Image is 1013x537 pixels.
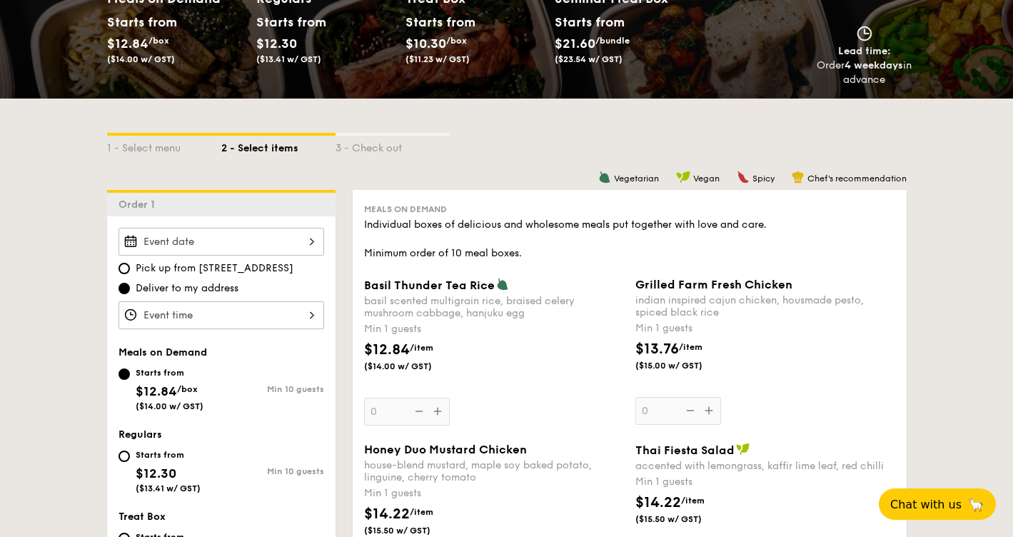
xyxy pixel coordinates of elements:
[555,36,595,51] span: $21.60
[364,506,410,523] span: $14.22
[635,278,792,291] span: Grilled Farm Fresh Chicken
[446,36,467,46] span: /box
[107,11,171,33] div: Starts from
[119,511,166,523] span: Treat Box
[364,459,624,483] div: house-blend mustard, maple soy baked potato, linguine, cherry tomato
[635,294,895,318] div: indian inspired cajun chicken, housmade pesto, spiced black rice
[221,466,324,476] div: Min 10 guests
[364,204,447,214] span: Meals on Demand
[854,26,875,41] img: icon-clock.2db775ea.svg
[555,54,623,64] span: ($23.54 w/ GST)
[807,174,907,184] span: Chef's recommendation
[752,174,775,184] span: Spicy
[177,384,198,394] span: /box
[405,11,469,33] div: Starts from
[635,460,895,472] div: accented with lemongrass, kaffir lime leaf, red chilli
[336,136,450,156] div: 3 - Check out
[107,136,221,156] div: 1 - Select menu
[555,11,624,33] div: Starts from
[595,36,630,46] span: /bundle
[221,136,336,156] div: 2 - Select items
[119,346,207,358] span: Meals on Demand
[119,283,130,294] input: Deliver to my address
[221,384,324,394] div: Min 10 guests
[136,383,177,399] span: $12.84
[635,341,679,358] span: $13.76
[119,263,130,274] input: Pick up from [STREET_ADDRESS]
[136,483,201,493] span: ($13.41 w/ GST)
[256,11,320,33] div: Starts from
[364,361,461,372] span: ($14.00 w/ GST)
[635,360,732,371] span: ($15.00 w/ GST)
[679,342,702,352] span: /item
[364,295,624,319] div: basil scented multigrain rice, braised celery mushroom cabbage, hanjuku egg
[148,36,169,46] span: /box
[364,525,461,536] span: ($15.50 w/ GST)
[405,54,470,64] span: ($11.23 w/ GST)
[107,36,148,51] span: $12.84
[737,171,750,184] img: icon-spicy.37a8142b.svg
[364,322,624,336] div: Min 1 guests
[635,443,735,457] span: Thai Fiesta Salad
[496,278,509,291] img: icon-vegetarian.fe4039eb.svg
[119,428,162,441] span: Regulars
[967,496,984,513] span: 🦙
[890,498,962,511] span: Chat with us
[676,171,690,184] img: icon-vegan.f8ff3823.svg
[107,54,175,64] span: ($14.00 w/ GST)
[635,475,895,489] div: Min 1 guests
[119,301,324,329] input: Event time
[119,368,130,380] input: Starts from$12.84/box($14.00 w/ GST)Min 10 guests
[635,321,895,336] div: Min 1 guests
[693,174,720,184] span: Vegan
[598,171,611,184] img: icon-vegetarian.fe4039eb.svg
[681,496,705,506] span: /item
[845,59,903,71] strong: 4 weekdays
[136,466,176,481] span: $12.30
[119,199,161,211] span: Order 1
[364,218,895,261] div: Individual boxes of delicious and wholesome meals put together with love and care. Minimum order ...
[410,507,433,517] span: /item
[614,174,659,184] span: Vegetarian
[364,341,410,358] span: $12.84
[136,401,203,411] span: ($14.00 w/ GST)
[119,228,324,256] input: Event date
[838,45,891,57] span: Lead time:
[256,36,297,51] span: $12.30
[405,36,446,51] span: $10.30
[364,443,527,456] span: Honey Duo Mustard Chicken
[817,59,912,87] div: Order in advance
[136,261,293,276] span: Pick up from [STREET_ADDRESS]
[364,278,495,292] span: Basil Thunder Tea Rice
[736,443,750,456] img: icon-vegan.f8ff3823.svg
[792,171,805,184] img: icon-chef-hat.a58ddaea.svg
[635,513,732,525] span: ($15.50 w/ GST)
[410,343,433,353] span: /item
[136,367,203,378] div: Starts from
[119,451,130,462] input: Starts from$12.30($13.41 w/ GST)Min 10 guests
[364,486,624,501] div: Min 1 guests
[256,54,321,64] span: ($13.41 w/ GST)
[635,494,681,511] span: $14.22
[136,281,238,296] span: Deliver to my address
[136,449,201,461] div: Starts from
[879,488,996,520] button: Chat with us🦙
